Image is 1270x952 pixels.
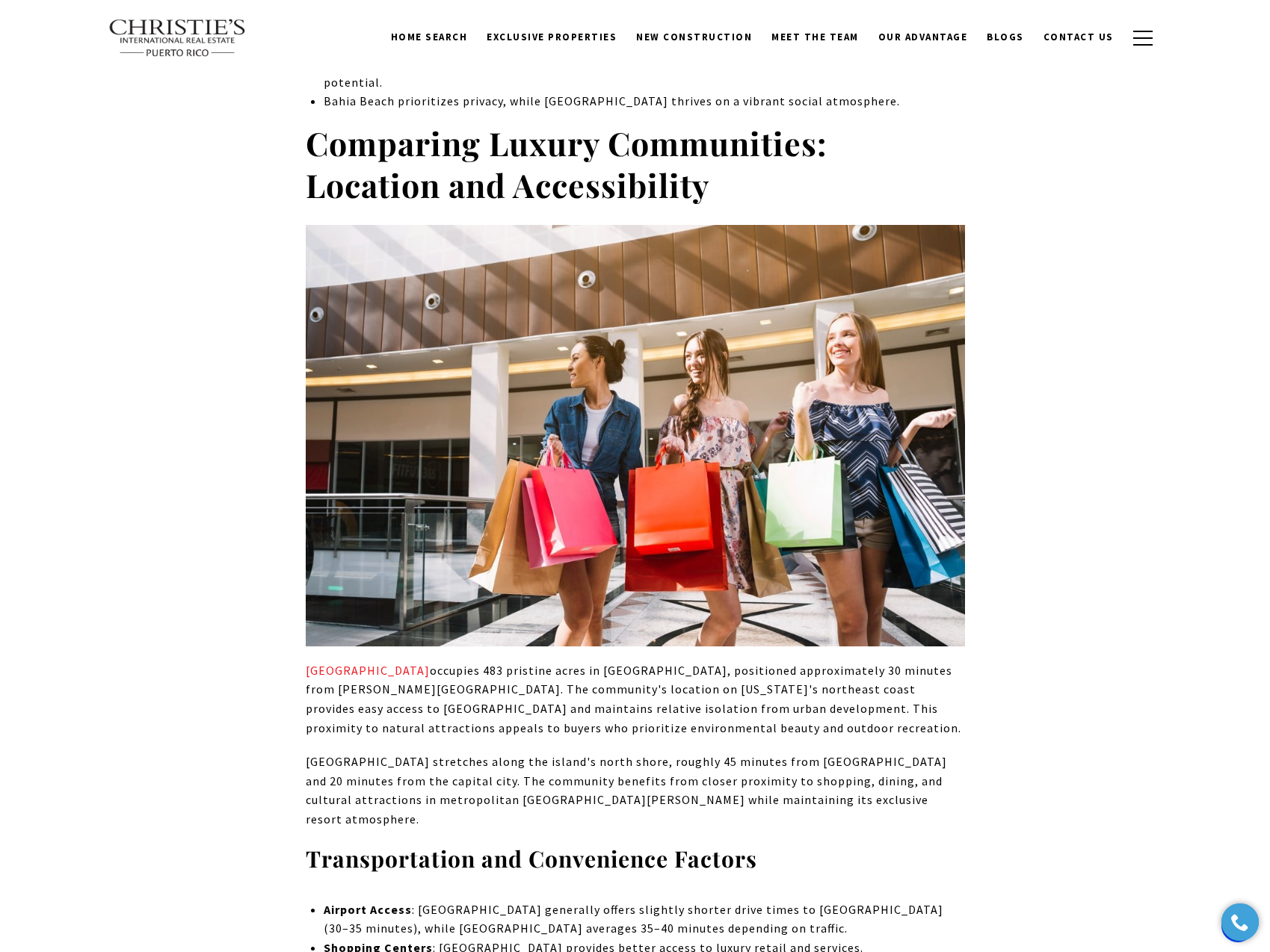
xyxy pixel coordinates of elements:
a: Our Advantage [869,23,978,52]
span: Blogs [987,31,1024,43]
strong: Airport Access [324,902,412,917]
a: Blogs [977,23,1034,52]
button: button [1123,16,1162,60]
a: Exclusive Properties [477,23,626,52]
p: Bahia Beach prioritizes privacy, while [GEOGRAPHIC_DATA] thrives on a vibrant social atmosphere. [324,92,964,111]
a: Contact Us [1034,23,1123,52]
span: Our Advantage [878,31,968,43]
span: Exclusive Properties [487,31,617,43]
img: Three women are smiling and holding colorful shopping bags in a mall setting. Bright lighting and... [306,225,965,646]
a: New Construction [626,23,762,52]
p: : [GEOGRAPHIC_DATA] generally offers slightly shorter drive times to [GEOGRAPHIC_DATA] (30–35 min... [324,900,964,939]
strong: Transportation and Convenience Factors [306,844,757,874]
span: Contact Us [1044,31,1114,43]
a: Home Search [381,23,478,52]
a: Meet the Team [762,23,869,52]
p: [GEOGRAPHIC_DATA] stretches along the island's north shore, roughly 45 minutes from [GEOGRAPHIC_D... [306,752,965,829]
p: occupies 483 pristine acres in [GEOGRAPHIC_DATA], positioned approximately 30 minutes from [PERSO... [306,661,965,738]
span: New Construction [636,31,752,43]
strong: Comparing Luxury Communities: Location and Accessibility [306,121,827,206]
a: Bahia Beach - open in a new tab [306,663,430,678]
img: Christie's International Real Estate text transparent background [108,19,247,58]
